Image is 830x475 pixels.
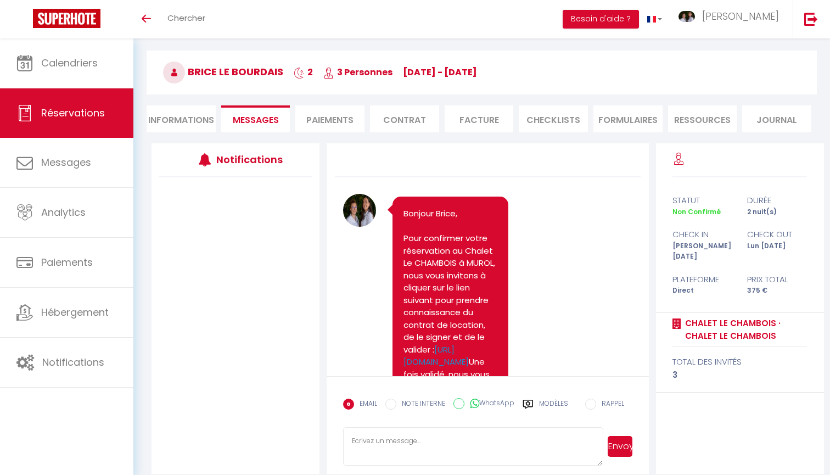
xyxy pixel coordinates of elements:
span: 3 Personnes [323,66,392,79]
label: NOTE INTERNE [396,399,445,411]
div: check out [740,228,815,241]
div: 3 [672,368,807,382]
label: Modèles [539,399,568,418]
span: 2 [294,66,313,79]
span: Réservations [41,106,105,120]
img: logout [804,12,818,26]
span: Brice LE BOURDAIS [163,65,283,79]
span: Analytics [41,205,86,219]
img: Super Booking [33,9,100,28]
button: Besoin d'aide ? [563,10,639,29]
img: ... [678,11,695,22]
span: Paiements [41,255,93,269]
li: CHECKLISTS [519,105,588,132]
img: 17122212876136.jpg [343,194,376,227]
span: Calendriers [41,56,98,70]
span: Non Confirmé [672,207,721,216]
li: Informations [147,105,216,132]
div: 2 nuit(s) [740,207,815,217]
div: check in [665,228,740,241]
li: Journal [742,105,811,132]
li: Paiements [295,105,364,132]
div: [PERSON_NAME] [DATE] [665,241,740,262]
span: Hébergement [41,305,109,319]
div: Lun [DATE] [740,241,815,262]
label: RAPPEL [596,399,624,411]
a: Chalet Le Chambois · Chalet Le Chambois [681,317,807,343]
div: durée [740,194,815,207]
span: Messages [41,155,91,169]
li: Ressources [668,105,737,132]
div: total des invités [672,355,807,368]
span: Messages [233,114,279,126]
div: 375 € [740,286,815,296]
span: Notifications [42,355,104,369]
button: Envoyer [608,436,632,457]
li: Contrat [370,105,439,132]
label: WhatsApp [464,398,514,410]
div: Plateforme [665,273,740,286]
li: FORMULAIRES [593,105,663,132]
label: EMAIL [354,399,377,411]
div: Direct [665,286,740,296]
span: Chercher [167,12,205,24]
h3: Notifications [216,147,281,172]
a: [URL][DOMAIN_NAME] [403,344,469,368]
span: [PERSON_NAME] [702,9,779,23]
div: Prix total [740,273,815,286]
div: statut [665,194,740,207]
span: [DATE] - [DATE] [403,66,477,79]
li: Facture [445,105,514,132]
